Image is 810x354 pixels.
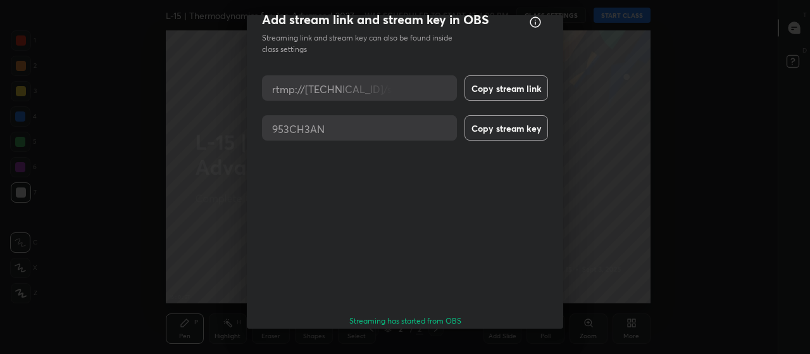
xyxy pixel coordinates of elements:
p: Streaming link and stream key can also be found inside class settings [262,32,467,55]
button: Copy stream link [464,75,548,101]
div: Streaming has started from OBS [262,316,548,326]
h2: Add stream link and stream key in OBS [262,11,489,28]
div: rtmp://[TECHNICAL_ID]/stream [262,75,430,101]
video: Your browser does not support HTML video. [262,155,548,298]
button: Copy stream key [464,115,548,141]
div: 953CH3AN [262,115,335,141]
